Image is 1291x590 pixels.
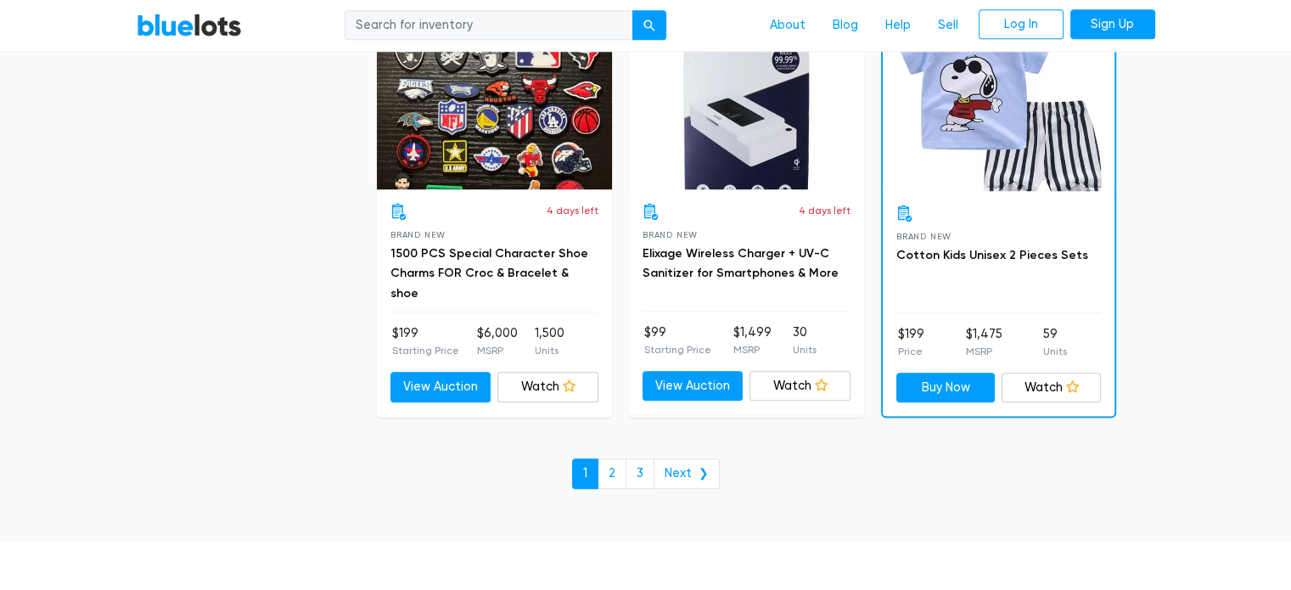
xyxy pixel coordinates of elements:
a: View Auction [643,371,744,402]
a: Cotton Kids Unisex 2 Pieces Sets [896,248,1088,262]
p: 4 days left [547,203,598,218]
span: Brand New [390,230,446,239]
a: Live Auction 0 bids [629,11,864,189]
a: Watch [497,372,598,402]
a: Buy Now [883,13,1114,191]
a: BlueLots [137,13,242,37]
a: Watch [749,371,850,402]
li: $6,000 [476,324,517,358]
p: MSRP [733,342,771,357]
p: Price [898,344,924,359]
p: Units [535,343,564,358]
a: Elixage Wireless Charger + UV-C Sanitizer for Smartphones & More [643,246,839,281]
li: $1,499 [733,323,771,357]
a: 3 [626,458,654,489]
a: 1500 PCS Special Character Shoe Charms FOR Croc & Bracelet & shoe [390,246,588,301]
a: Live Auction 0 bids [377,11,612,189]
a: Sell [924,9,972,42]
li: 1,500 [535,324,564,358]
a: Next ❯ [654,458,720,489]
a: 2 [598,458,626,489]
a: Sign Up [1070,9,1155,40]
li: $99 [644,323,711,357]
p: Starting Price [392,343,459,358]
a: Buy Now [896,373,996,403]
a: Blog [819,9,872,42]
li: 30 [793,323,817,357]
p: 4 days left [799,203,850,218]
p: Units [793,342,817,357]
span: Brand New [643,230,698,239]
p: Units [1043,344,1067,359]
li: $199 [898,325,924,359]
a: 1 [572,458,598,489]
a: View Auction [390,372,491,402]
p: Starting Price [644,342,711,357]
p: MSRP [476,343,517,358]
li: 59 [1043,325,1067,359]
a: Log In [979,9,1064,40]
a: About [756,9,819,42]
input: Search for inventory [345,10,633,41]
li: $1,475 [965,325,1002,359]
span: Brand New [896,232,951,241]
a: Help [872,9,924,42]
a: Watch [1002,373,1101,403]
li: $199 [392,324,459,358]
p: MSRP [965,344,1002,359]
